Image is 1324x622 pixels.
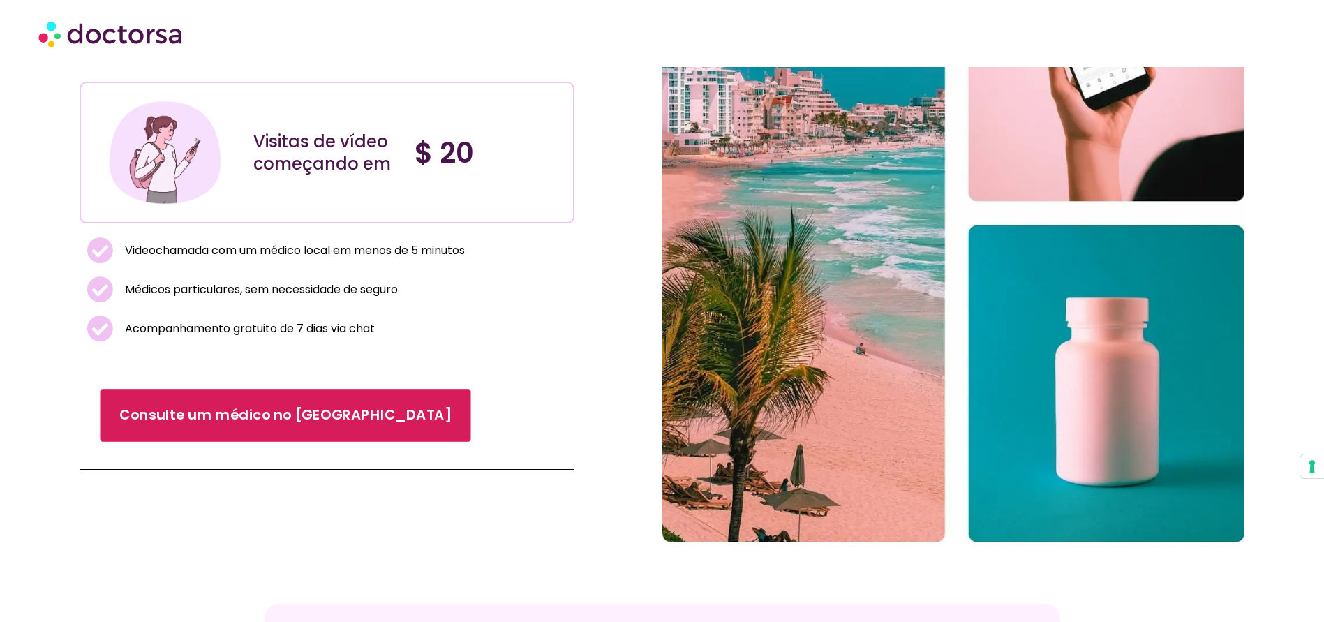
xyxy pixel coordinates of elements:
a: Consulte um médico no [GEOGRAPHIC_DATA] [100,389,470,442]
span: Médicos particulares, sem necessidade de seguro [121,280,398,299]
button: Your consent preferences for tracking technologies [1300,454,1324,478]
h4: $ 20 [415,136,563,170]
img: Ilustração retratando uma jovem mulher em uma roupa casual, envolvida com seu smartphone. Ela tem... [106,94,224,212]
span: Videochamada com um médico local em menos de 5 minutos [121,241,465,260]
span: Consulte um médico no [GEOGRAPHIC_DATA] [119,406,451,426]
span: Acompanhamento gratuito de 7 dias via chat [121,319,375,339]
div: Visitas de vídeo começando em [253,131,401,175]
